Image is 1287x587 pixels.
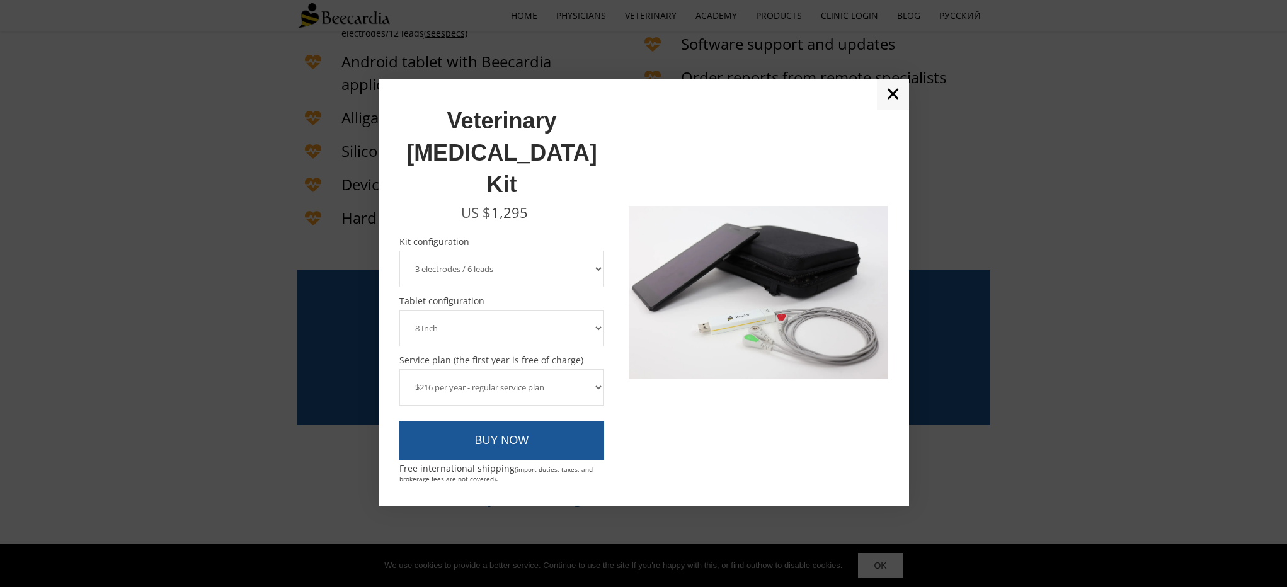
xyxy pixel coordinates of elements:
a: BUY NOW [399,421,605,460]
span: (import duties, taxes, and brokerage fees are not covered) [399,465,593,483]
span: Veterinary [MEDICAL_DATA] Kit [406,108,597,197]
select: Service plan (the first year is free of charge) [399,369,605,406]
span: Service plan (the first year is free of charge) [399,356,605,365]
select: Tablet configuration [399,310,605,346]
select: Kit configuration [399,251,605,287]
a: ✕ [877,79,909,110]
span: Tablet configuration [399,297,605,305]
span: Free international shipping . [399,462,593,484]
span: 1,295 [491,203,528,222]
span: US $ [461,203,491,222]
span: Kit configuration [399,237,605,246]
